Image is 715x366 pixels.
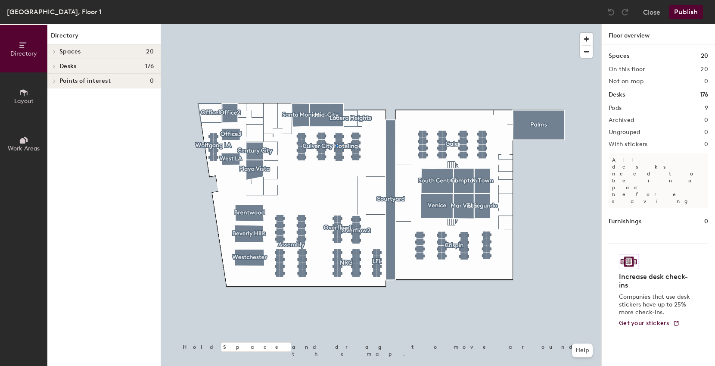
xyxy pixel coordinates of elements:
button: Close [643,5,660,19]
h4: Increase desk check-ins [619,272,693,290]
h1: 176 [700,90,708,100]
img: Redo [621,8,629,16]
h2: Archived [609,117,634,124]
div: [GEOGRAPHIC_DATA], Floor 1 [7,6,102,17]
span: Get your stickers [619,319,669,327]
h2: With stickers [609,141,648,148]
h1: Floor overview [602,24,715,44]
span: Points of interest [59,78,111,84]
span: 176 [145,63,154,70]
span: Work Areas [8,145,40,152]
button: Help [572,344,593,357]
h1: Desks [609,90,625,100]
p: Companies that use desk stickers have up to 25% more check-ins. [619,293,693,316]
h2: 0 [704,129,708,136]
h1: 20 [701,51,708,61]
h2: On this floor [609,66,645,73]
span: 0 [150,78,154,84]
span: 20 [146,48,154,55]
span: Spaces [59,48,81,55]
h2: Not on map [609,78,643,85]
h1: Directory [47,31,161,44]
h2: Ungrouped [609,129,640,136]
h1: Spaces [609,51,629,61]
img: Sticker logo [619,254,639,269]
p: All desks need to be in a pod before saving [609,153,708,208]
span: Desks [59,63,76,70]
h2: Pods [609,105,622,112]
span: Directory [10,50,37,57]
h2: 20 [700,66,708,73]
h2: 0 [704,141,708,148]
img: Undo [607,8,616,16]
a: Get your stickers [619,320,680,327]
span: Layout [14,97,34,105]
h1: 0 [704,217,708,226]
h1: Furnishings [609,217,641,226]
button: Publish [669,5,703,19]
h2: 0 [704,117,708,124]
h2: 9 [705,105,708,112]
h2: 0 [704,78,708,85]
